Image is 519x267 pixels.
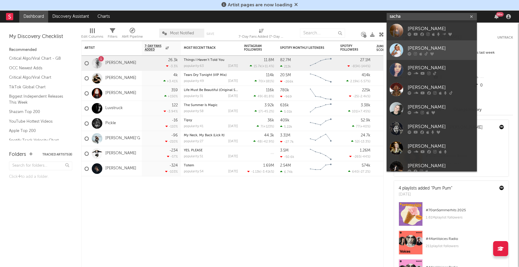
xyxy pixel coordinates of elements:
[349,155,370,159] div: ( )
[173,73,178,77] div: 4k
[228,64,238,68] div: [DATE]
[497,35,513,41] button: Untrack
[184,46,229,50] div: Most Recent Track
[122,26,143,43] div: A&R Pipeline
[376,165,400,172] div: 45.8
[387,99,477,119] a: [PERSON_NAME]
[184,89,302,92] a: Life Must Be Beautiful (Original Song From a Movie “Life Must Be Beautiful”)
[262,65,273,68] span: +11.4 %
[9,65,66,71] a: OCC Newest Adds
[169,164,178,168] div: -324
[360,125,369,128] span: +40 %
[105,121,116,126] a: Pickle
[408,123,474,130] div: [PERSON_NAME]
[257,140,261,143] span: 48
[399,192,452,198] div: [DATE]
[184,80,204,83] div: popularity: 49
[263,125,273,128] span: +123 %
[280,58,291,62] div: 82.7M
[9,127,66,134] a: Apple Top 200
[280,170,293,174] div: 6.74k
[9,84,66,90] a: TikTok Global Chart
[9,74,66,81] a: Critical Algo/Viral Chart
[376,45,391,52] div: Jump Score
[228,125,238,128] div: [DATE]
[360,58,370,62] div: 27.1M
[258,95,262,98] span: 49
[105,166,136,171] a: [PERSON_NAME]
[228,155,238,158] div: [DATE]
[184,119,238,122] div: Tipsy
[408,143,474,150] div: [PERSON_NAME]
[263,110,273,113] span: -45.2 %
[247,170,274,174] div: ( )
[266,73,274,77] div: 114k
[9,162,72,170] input: Search for folders...
[258,110,262,113] span: 17
[164,94,178,98] div: +150 %
[184,104,218,107] a: The Summer Is Magic
[362,164,370,168] div: 574k
[376,90,400,97] div: 28.7
[108,33,117,40] div: Filters
[184,110,204,113] div: popularity: 58
[351,140,370,143] div: ( )
[166,64,178,68] div: -3.3 %
[376,60,400,67] div: 22.5
[105,106,123,111] a: Luvstruck
[254,65,261,68] span: 15.7k
[359,80,369,83] span: -5.57 %
[387,40,477,60] a: [PERSON_NAME]
[170,31,194,35] span: Most Notified
[165,170,178,174] div: -103 %
[387,21,477,40] a: [PERSON_NAME]
[280,164,291,168] div: 2.54M
[184,104,238,107] div: The Summer Is Magic
[387,158,477,177] a: [PERSON_NAME]
[264,58,274,62] div: 11.8M
[307,131,334,146] svg: Chart title
[353,155,360,159] span: -265
[387,13,477,20] input: Search for artists
[360,65,369,68] span: -144 %
[349,94,370,98] div: ( )
[359,170,369,174] span: -27.2 %
[255,79,274,83] div: ( )
[19,11,48,23] a: Dashboard
[300,29,345,38] input: Search...
[258,80,262,83] span: 70
[81,33,103,40] div: Edit Columns
[9,137,66,144] a: Spotify Track Velocity Chart
[387,60,477,80] a: [PERSON_NAME]
[351,65,359,68] span: -834
[350,80,358,83] span: 2.19k
[376,120,400,127] div: 47.4
[362,73,370,77] div: 414k
[352,124,370,128] div: ( )
[431,186,452,190] a: "Pum Pum"
[108,26,117,43] div: Filters
[307,161,334,176] svg: Chart title
[280,103,289,107] div: 616k
[358,110,369,113] span: +7.45 %
[307,86,334,101] svg: Chart title
[359,95,369,98] span: -2.4k %
[9,33,72,40] div: My Discovery Checklist
[263,80,273,83] span: +181 %
[346,79,370,83] div: ( )
[361,103,370,107] div: 3.38k
[426,214,504,221] div: 1.61M playlist followers
[253,140,274,143] div: ( )
[257,124,274,128] div: ( )
[360,140,369,143] span: -13.3 %
[9,93,66,105] a: Biggest Independent Releases This Week
[184,149,238,152] div: YES, PLEASE
[81,26,103,43] div: Edit Columns
[105,91,136,96] a: [PERSON_NAME]
[494,14,499,19] button: 99+
[394,231,508,259] a: #44onVoices Radio211playlist followers
[228,170,238,173] div: [DATE]
[261,170,273,174] span: -3.41k %
[228,140,238,143] div: [DATE]
[169,149,178,152] div: -234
